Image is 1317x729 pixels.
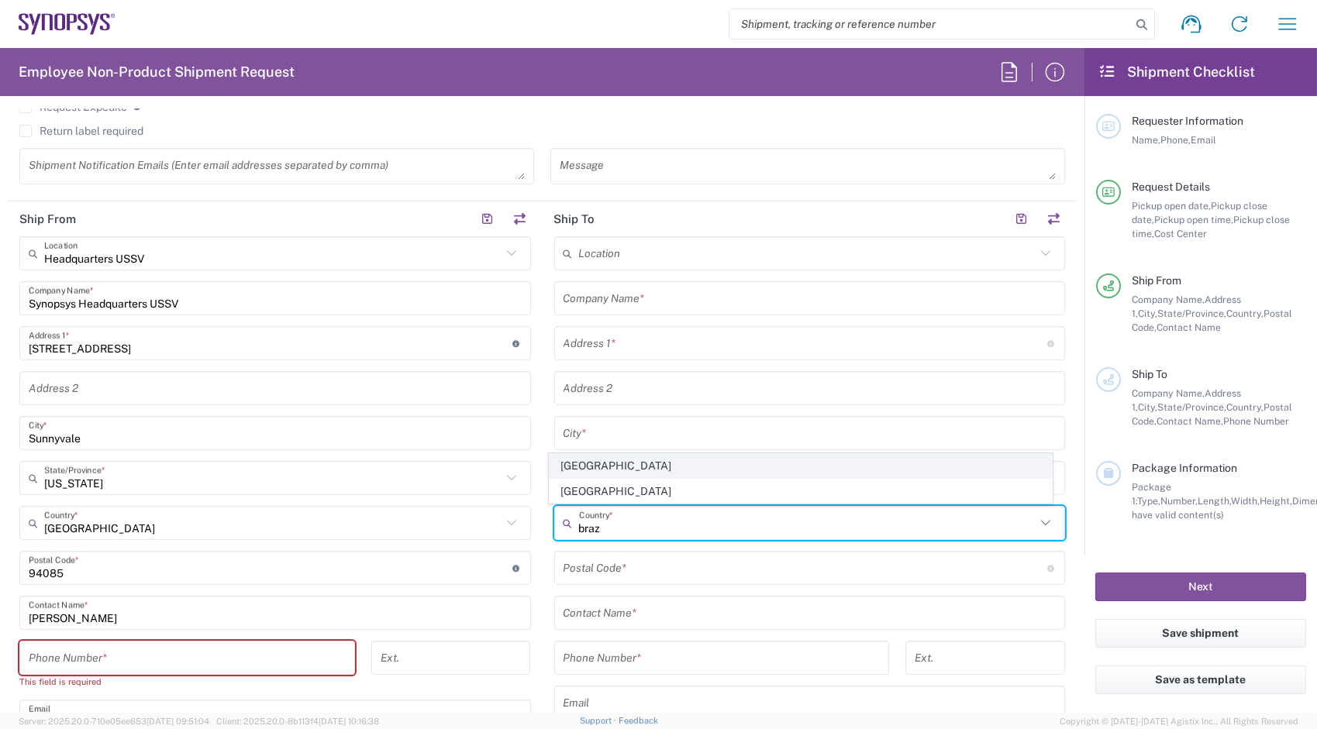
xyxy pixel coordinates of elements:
a: Feedback [619,716,658,725]
button: Save shipment [1095,619,1306,648]
span: [GEOGRAPHIC_DATA] [550,454,1052,478]
span: Ship To [1132,368,1167,380]
span: Requester Information [1132,115,1243,127]
span: City, [1138,401,1157,413]
span: Ship From [1132,274,1181,287]
span: Contact Name, [1157,415,1223,427]
span: Phone Number [1223,415,1289,427]
span: Copyright © [DATE]-[DATE] Agistix Inc., All Rights Reserved [1060,714,1298,728]
span: Email [1191,134,1216,146]
h2: Shipment Checklist [1098,63,1255,81]
span: State/Province, [1157,308,1226,319]
span: State/Province, [1157,401,1226,413]
button: Next [1095,573,1306,601]
span: [DATE] 09:51:04 [147,717,209,726]
span: Server: 2025.20.0-710e05ee653 [19,717,209,726]
span: Name, [1132,134,1160,146]
div: This field is required [19,675,355,689]
span: Cost Center [1154,228,1207,239]
span: Package Information [1132,462,1237,474]
a: Support [580,716,619,725]
span: Number, [1160,495,1198,507]
h2: Ship From [19,211,76,227]
span: Country, [1226,401,1264,413]
h2: Employee Non-Product Shipment Request [19,63,295,81]
span: Height, [1260,495,1292,507]
span: Pickup open date, [1132,200,1211,211]
span: Client: 2025.20.0-8b113f4 [216,717,379,726]
span: Request Details [1132,181,1210,193]
span: Company Name, [1132,387,1205,399]
button: Save as template [1095,665,1306,694]
span: [GEOGRAPHIC_DATA] [550,480,1052,504]
span: Pickup open time, [1154,214,1233,225]
span: Length, [1198,495,1231,507]
span: Company Name, [1132,294,1205,305]
span: Width, [1231,495,1260,507]
span: Country, [1226,308,1264,319]
span: Phone, [1160,134,1191,146]
input: Shipment, tracking or reference number [729,9,1131,39]
span: Package 1: [1132,481,1171,507]
span: Type, [1137,495,1160,507]
h2: Ship To [554,211,595,227]
span: [DATE] 10:16:38 [319,717,379,726]
label: Return label required [19,125,143,137]
span: City, [1138,308,1157,319]
span: Contact Name [1157,322,1221,333]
